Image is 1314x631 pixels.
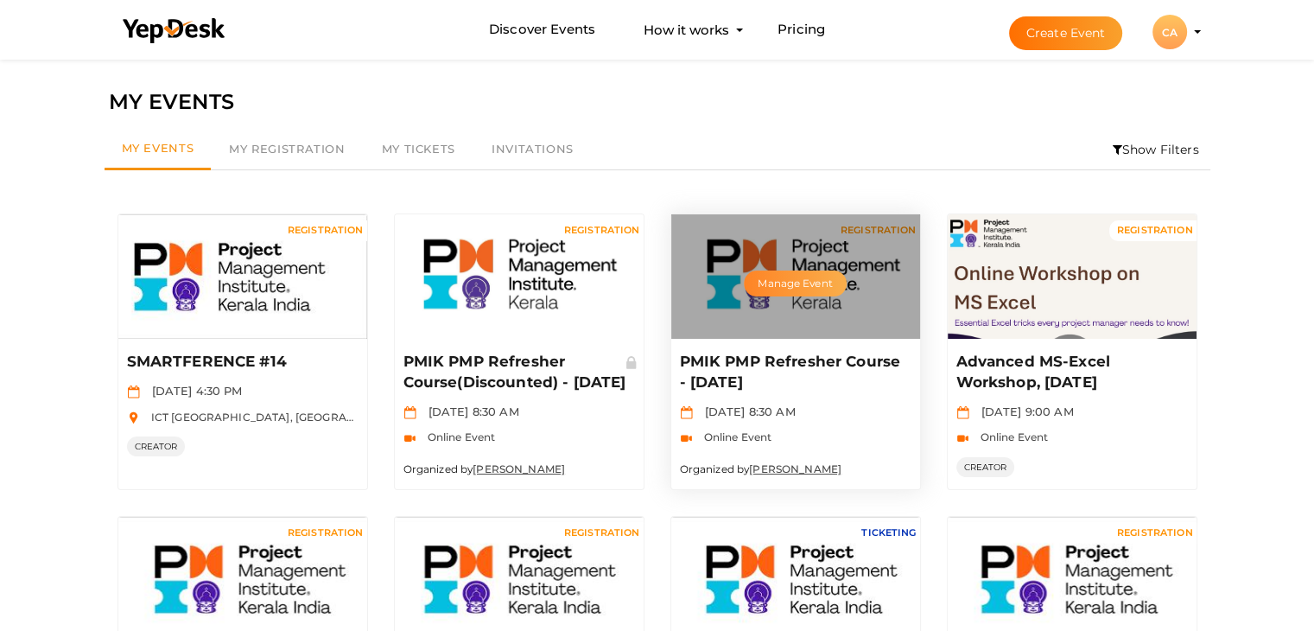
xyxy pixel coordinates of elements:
[127,437,186,456] span: CREATOR
[744,271,846,296] button: Manage Event
[956,406,969,419] img: calendar.svg
[364,130,473,169] a: My Tickets
[972,430,1049,443] span: Online Event
[127,352,354,373] p: SMARTFERENCE #14
[420,405,519,418] span: [DATE] 8:30 AM
[467,271,569,296] button: Manage Event
[105,130,212,170] a: My Events
[624,354,639,370] img: Private Event
[473,462,565,475] a: [PERSON_NAME]
[473,130,592,169] a: Invitations
[467,573,569,599] button: Manage Event
[403,432,416,445] img: video-icon.svg
[403,462,566,475] small: Organized by
[696,405,796,418] span: [DATE] 8:30 AM
[956,352,1184,393] p: Advanced MS-Excel Workshop, [DATE]
[680,432,693,445] img: video-icon.svg
[1152,26,1187,39] profile-pic: CA
[109,86,1206,118] div: MY EVENTS
[382,142,455,156] span: My Tickets
[1147,14,1192,50] button: CA
[680,406,693,419] img: calendar.svg
[680,462,842,475] small: Organized by
[1152,15,1187,49] div: CA
[191,271,293,296] button: Manage Event
[211,130,363,169] a: My Registration
[403,352,631,393] p: PMIK PMP Refresher Course(Discounted) - [DATE]
[229,142,345,156] span: My Registration
[403,406,416,419] img: calendar.svg
[695,430,772,443] span: Online Event
[778,14,825,46] a: Pricing
[191,573,293,599] button: Manage Event
[419,430,496,443] span: Online Event
[122,141,194,155] span: My Events
[1020,271,1122,296] button: Manage Event
[1020,573,1122,599] button: Manage Event
[127,386,140,398] img: calendar.svg
[680,352,907,393] p: PMIK PMP Refresher Course - [DATE]
[956,457,1015,477] span: CREATOR
[127,411,140,424] img: location.svg
[143,384,243,398] span: [DATE] 4:30 PM
[973,405,1074,418] span: [DATE] 9:00 AM
[492,142,574,156] span: Invitations
[638,14,734,46] button: How it works
[744,573,846,599] button: Manage Event
[143,411,1035,424] span: ICT [GEOGRAPHIC_DATA], [GEOGRAPHIC_DATA], [GEOGRAPHIC_DATA], [GEOGRAPHIC_DATA], [GEOGRAPHIC_DATA]...
[1101,130,1210,169] li: Show Filters
[489,14,595,46] a: Discover Events
[749,462,841,475] a: [PERSON_NAME]
[1009,16,1123,50] button: Create Event
[956,432,969,445] img: video-icon.svg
